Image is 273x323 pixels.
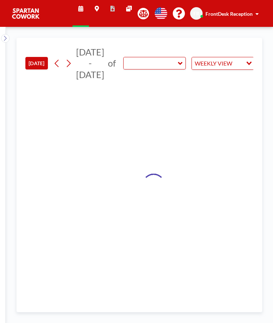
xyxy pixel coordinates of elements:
input: Search for option [234,59,242,68]
img: organization-logo [11,6,40,21]
div: Search for option [192,57,254,69]
span: of [108,58,116,69]
span: [DATE] - [DATE] [76,47,104,80]
span: FR [193,10,199,17]
span: FrontDesk Reception [205,11,253,17]
button: [DATE] [25,57,48,69]
span: WEEKLY VIEW [193,59,234,68]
